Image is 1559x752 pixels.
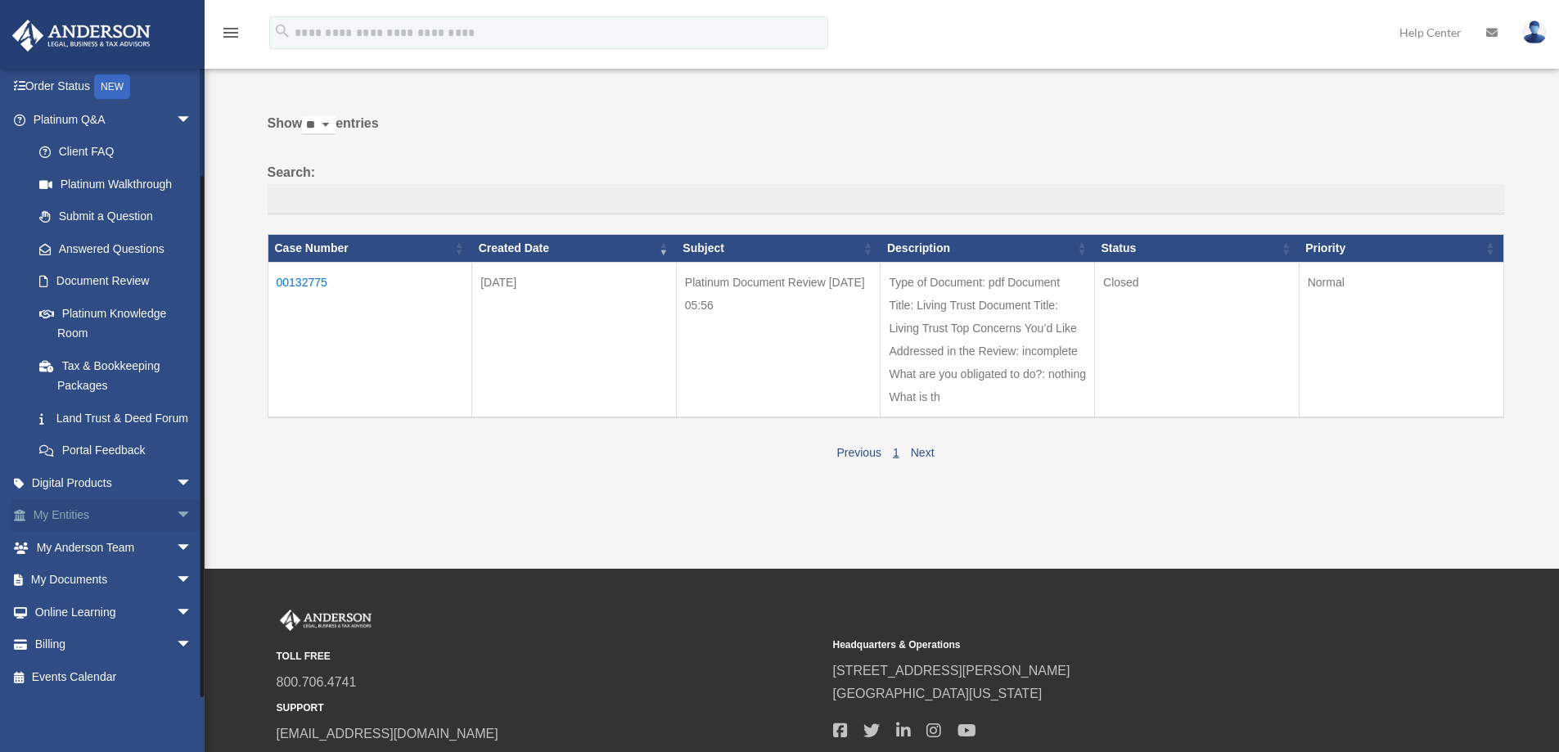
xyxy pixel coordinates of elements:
[7,20,155,52] img: Anderson Advisors Platinum Portal
[273,22,291,40] i: search
[23,435,209,467] a: Portal Feedback
[11,499,217,532] a: My Entitiesarrow_drop_down
[11,466,217,499] a: Digital Productsarrow_drop_down
[23,168,209,200] a: Platinum Walkthrough
[277,700,822,717] small: SUPPORT
[23,349,209,402] a: Tax & Bookkeeping Packages
[23,136,209,169] a: Client FAQ
[1095,262,1300,417] td: Closed
[23,232,201,265] a: Answered Questions
[23,265,209,298] a: Document Review
[221,29,241,43] a: menu
[676,262,881,417] td: Platinum Document Review [DATE] 05:56
[23,297,209,349] a: Platinum Knowledge Room
[11,531,217,564] a: My Anderson Teamarrow_drop_down
[11,103,209,136] a: Platinum Q&Aarrow_drop_down
[1299,235,1503,263] th: Priority: activate to sort column ascending
[277,727,498,741] a: [EMAIL_ADDRESS][DOMAIN_NAME]
[676,235,881,263] th: Subject: activate to sort column ascending
[176,564,209,597] span: arrow_drop_down
[11,70,217,104] a: Order StatusNEW
[268,161,1504,215] label: Search:
[268,184,1504,215] input: Search:
[277,610,375,631] img: Anderson Advisors Platinum Portal
[881,262,1095,417] td: Type of Document: pdf Document Title: Living Trust Document Title: Living Trust Top Concerns You’...
[11,628,217,661] a: Billingarrow_drop_down
[11,660,217,693] a: Events Calendar
[302,116,336,135] select: Showentries
[11,596,217,628] a: Online Learningarrow_drop_down
[176,596,209,629] span: arrow_drop_down
[833,664,1070,678] a: [STREET_ADDRESS][PERSON_NAME]
[836,446,881,459] a: Previous
[268,235,472,263] th: Case Number: activate to sort column ascending
[23,200,209,233] a: Submit a Question
[94,74,130,99] div: NEW
[1522,20,1547,44] img: User Pic
[881,235,1095,263] th: Description: activate to sort column ascending
[911,446,935,459] a: Next
[1299,262,1503,417] td: Normal
[268,112,1504,151] label: Show entries
[23,402,209,435] a: Land Trust & Deed Forum
[277,675,357,689] a: 800.706.4741
[11,564,217,597] a: My Documentsarrow_drop_down
[176,499,209,533] span: arrow_drop_down
[833,687,1043,700] a: [GEOGRAPHIC_DATA][US_STATE]
[472,235,677,263] th: Created Date: activate to sort column ascending
[176,103,209,137] span: arrow_drop_down
[472,262,677,417] td: [DATE]
[176,628,209,662] span: arrow_drop_down
[268,262,472,417] td: 00132775
[176,531,209,565] span: arrow_drop_down
[277,648,822,665] small: TOLL FREE
[1095,235,1300,263] th: Status: activate to sort column ascending
[221,23,241,43] i: menu
[833,637,1378,654] small: Headquarters & Operations
[176,466,209,500] span: arrow_drop_down
[893,446,899,459] a: 1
